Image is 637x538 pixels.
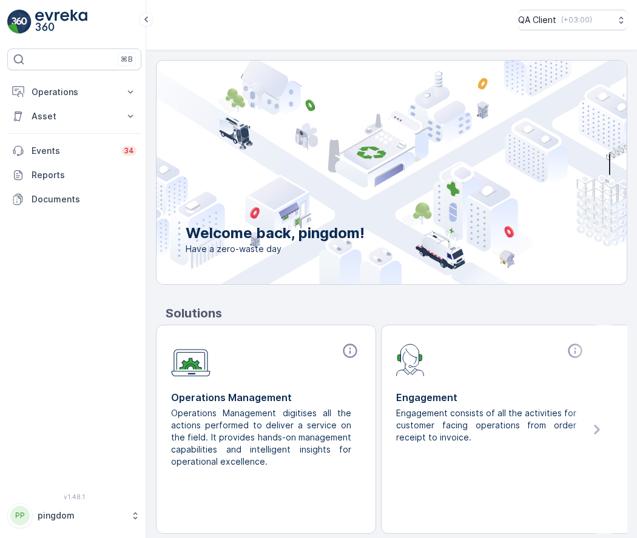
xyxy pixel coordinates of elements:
p: Engagement consists of all the activities for customer facing operations from order receipt to in... [396,407,576,443]
p: pingdom [38,510,124,522]
p: 34 [124,146,134,156]
p: Operations [32,86,117,98]
p: Reports [32,169,136,181]
a: Reports [7,163,141,187]
button: QA Client(+03:00) [518,10,627,30]
p: Events [32,145,114,157]
p: Operations Management digitises all the actions performed to deliver a service on the field. It p... [171,407,351,468]
p: Documents [32,193,136,205]
p: QA Client [518,14,556,26]
p: Engagement [396,390,586,405]
button: Operations [7,80,141,104]
img: logo [7,10,32,34]
span: v 1.48.1 [7,493,141,500]
img: logo_light-DOdMpM7g.png [35,10,87,34]
p: ⌘B [121,55,133,64]
p: Welcome back, pingdom! [186,224,365,243]
img: module-icon [396,342,425,376]
button: Asset [7,104,141,128]
span: Have a zero-waste day [186,243,365,255]
p: Asset [32,110,117,122]
img: module-icon [171,342,211,377]
div: PP [10,506,30,525]
a: Documents [7,187,141,211]
p: ( +03:00 ) [561,15,592,25]
button: PPpingdom [7,503,141,528]
img: city illustration [102,61,627,284]
p: Operations Management [171,390,361,405]
p: Solutions [166,304,627,322]
a: Events34 [7,139,141,163]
